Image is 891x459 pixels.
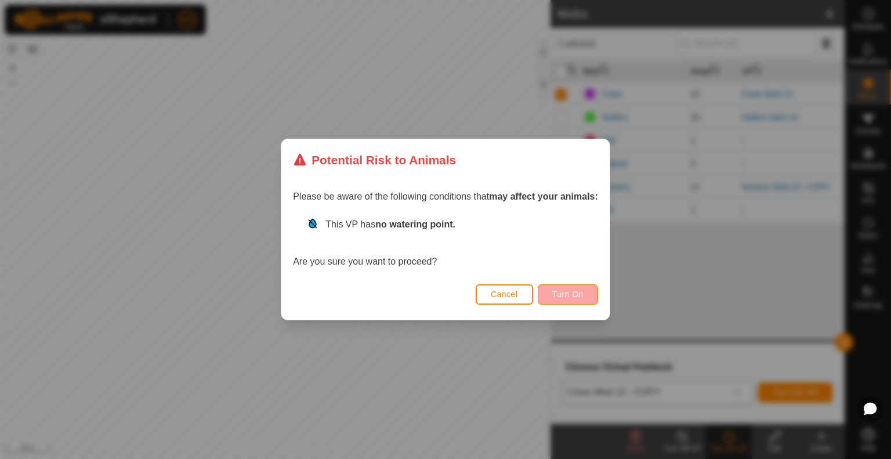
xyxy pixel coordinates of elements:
strong: may affect your animals: [489,191,598,201]
button: Cancel [476,284,533,305]
span: This VP has [325,219,455,229]
span: Please be aware of the following conditions that [293,191,598,201]
strong: no watering point. [375,219,455,229]
span: Cancel [491,290,518,299]
span: Turn On [552,290,584,299]
div: Potential Risk to Animals [293,151,456,169]
div: Are you sure you want to proceed? [293,218,598,269]
button: Turn On [538,284,598,305]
